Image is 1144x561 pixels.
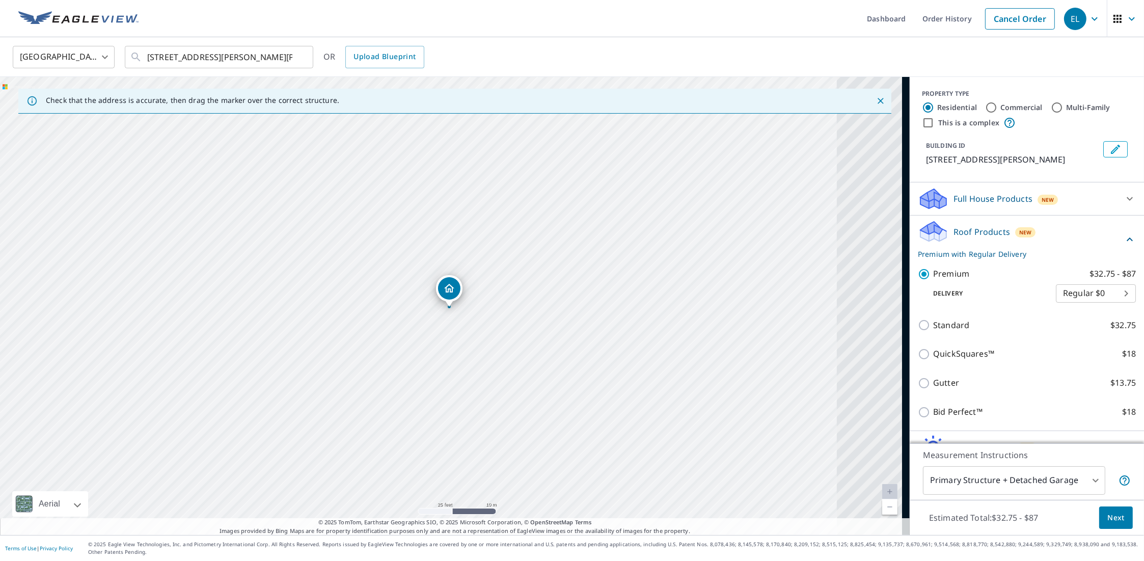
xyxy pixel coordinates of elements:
[954,193,1032,205] p: Full House Products
[933,348,994,360] p: QuickSquares™
[1056,279,1136,308] div: Regular $0
[918,435,1136,460] div: Solar ProductsNew
[985,8,1055,30] a: Cancel Order
[1099,506,1133,529] button: Next
[36,491,63,517] div: Aerial
[1000,102,1043,113] label: Commercial
[933,406,983,418] p: Bid Perfect™
[1019,228,1032,236] span: New
[882,484,897,499] a: Current Level 20, Zoom In Disabled
[1042,196,1054,204] span: New
[933,319,969,332] p: Standard
[1103,141,1128,157] button: Edit building 1
[1119,474,1131,487] span: Your report will include the primary structure and a detached garage if one exists.
[926,153,1099,166] p: [STREET_ADDRESS][PERSON_NAME]
[921,506,1046,529] p: Estimated Total: $32.75 - $87
[1122,406,1136,418] p: $18
[918,186,1136,211] div: Full House ProductsNew
[436,275,462,307] div: Dropped pin, building 1, Residential property, 428 Parker Dr Folsom, CA 95630
[5,545,37,552] a: Terms of Use
[874,94,887,108] button: Close
[530,518,573,526] a: OpenStreetMap
[933,268,969,280] p: Premium
[345,46,424,68] a: Upload Blueprint
[954,441,1012,453] p: Solar Products
[923,449,1131,461] p: Measurement Instructions
[1089,268,1136,280] p: $32.75 - $87
[13,43,115,71] div: [GEOGRAPHIC_DATA]
[1066,102,1110,113] label: Multi-Family
[918,289,1056,298] p: Delivery
[1107,512,1125,524] span: Next
[40,545,73,552] a: Privacy Policy
[318,518,592,527] span: © 2025 TomTom, Earthstar Geographics SIO, © 2025 Microsoft Corporation, ©
[323,46,424,68] div: OR
[933,377,959,389] p: Gutter
[1064,8,1086,30] div: EL
[923,466,1105,495] div: Primary Structure + Detached Garage
[938,118,999,128] label: This is a complex
[922,89,1132,98] div: PROPERTY TYPE
[575,518,592,526] a: Terms
[918,220,1136,259] div: Roof ProductsNewPremium with Regular Delivery
[1110,377,1136,389] p: $13.75
[1110,319,1136,332] p: $32.75
[918,249,1124,259] p: Premium with Regular Delivery
[46,96,339,105] p: Check that the address is accurate, then drag the marker over the correct structure.
[1122,348,1136,360] p: $18
[12,491,88,517] div: Aerial
[88,541,1139,556] p: © 2025 Eagle View Technologies, Inc. and Pictometry International Corp. All Rights Reserved. Repo...
[954,226,1010,238] p: Roof Products
[147,43,292,71] input: Search by address or latitude-longitude
[18,11,139,26] img: EV Logo
[5,545,73,551] p: |
[937,102,977,113] label: Residential
[353,50,416,63] span: Upload Blueprint
[926,141,965,150] p: BUILDING ID
[882,499,897,515] a: Current Level 20, Zoom Out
